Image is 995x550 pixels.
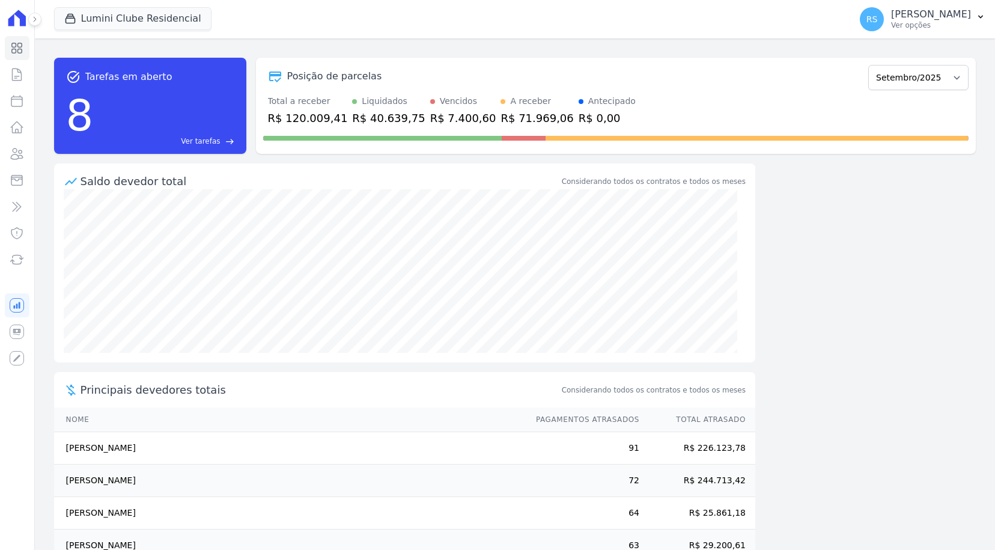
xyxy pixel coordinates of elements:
div: Posição de parcelas [287,69,382,84]
p: Ver opções [891,20,971,30]
div: 8 [66,84,94,147]
th: Pagamentos Atrasados [525,408,640,432]
th: Nome [54,408,525,432]
td: [PERSON_NAME] [54,497,525,530]
div: Considerando todos os contratos e todos os meses [562,176,746,187]
div: R$ 120.009,41 [268,110,348,126]
td: [PERSON_NAME] [54,432,525,465]
div: Antecipado [588,95,636,108]
div: R$ 40.639,75 [352,110,425,126]
td: 64 [525,497,640,530]
div: A receber [510,95,551,108]
span: task_alt [66,70,81,84]
td: R$ 226.123,78 [640,432,755,465]
td: R$ 244.713,42 [640,465,755,497]
span: Principais devedores totais [81,382,559,398]
div: R$ 7.400,60 [430,110,496,126]
a: Ver tarefas east [98,136,234,147]
th: Total Atrasado [640,408,755,432]
span: east [225,137,234,146]
div: Saldo devedor total [81,173,559,189]
p: [PERSON_NAME] [891,8,971,20]
div: R$ 0,00 [579,110,636,126]
button: RS [PERSON_NAME] Ver opções [850,2,995,36]
td: 72 [525,465,640,497]
div: Liquidados [362,95,407,108]
span: Considerando todos os contratos e todos os meses [562,385,746,396]
button: Lumini Clube Residencial [54,7,211,30]
div: Vencidos [440,95,477,108]
td: [PERSON_NAME] [54,465,525,497]
span: RS [866,15,878,23]
td: 91 [525,432,640,465]
span: Tarefas em aberto [85,70,172,84]
div: R$ 71.969,06 [501,110,573,126]
td: R$ 25.861,18 [640,497,755,530]
div: Total a receber [268,95,348,108]
span: Ver tarefas [181,136,220,147]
